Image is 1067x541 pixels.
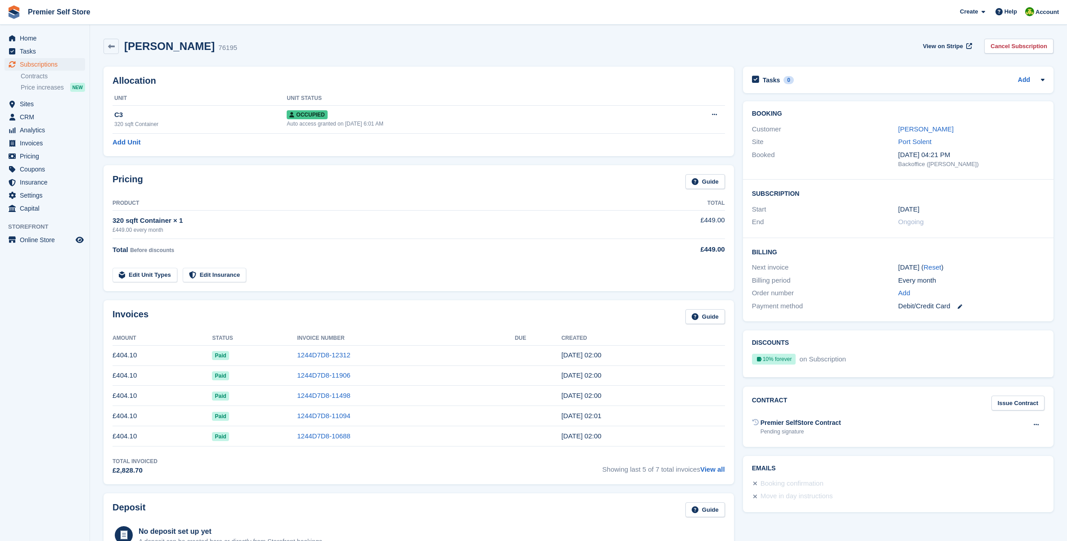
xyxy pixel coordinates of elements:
div: Backoffice ([PERSON_NAME]) [898,160,1044,169]
div: £449.00 [630,244,725,255]
span: Invoices [20,137,74,149]
a: menu [5,124,85,136]
div: Booked [752,150,898,169]
div: 0 [783,76,794,84]
span: View on Stripe [923,42,963,51]
span: Account [1035,8,1059,17]
span: Home [20,32,74,45]
span: Showing last 5 of 7 total invoices [602,457,725,476]
th: Created [561,331,725,346]
span: Help [1004,7,1017,16]
a: menu [5,32,85,45]
div: £2,828.70 [113,465,158,476]
span: Paid [212,392,229,401]
span: Insurance [20,176,74,189]
div: End [752,217,898,227]
a: menu [5,111,85,123]
div: C3 [114,110,287,120]
span: Online Store [20,234,74,246]
span: Before discounts [130,247,174,253]
a: Contracts [21,72,85,81]
a: Guide [685,174,725,189]
span: CRM [20,111,74,123]
span: Total [113,246,128,253]
a: menu [5,163,85,176]
a: 1244D7D8-11094 [297,412,350,419]
a: 1244D7D8-10688 [297,432,350,440]
a: Add [898,288,910,298]
span: Paid [212,432,229,441]
div: 320 sqft Container [114,120,287,128]
a: menu [5,189,85,202]
a: 1244D7D8-11498 [297,392,350,399]
a: Edit Unit Types [113,268,177,283]
td: £404.10 [113,365,212,386]
span: Analytics [20,124,74,136]
span: Occupied [287,110,327,119]
h2: Pricing [113,174,143,189]
a: Preview store [74,234,85,245]
a: menu [5,137,85,149]
a: [PERSON_NAME] [898,125,954,133]
span: on Subscription [798,355,846,363]
div: Start [752,204,898,215]
th: Unit [113,91,287,106]
time: 2025-07-14 01:00:42 UTC [561,392,601,399]
time: 2025-03-14 01:00:00 UTC [898,204,919,215]
a: Price increases NEW [21,82,85,92]
span: Pricing [20,150,74,162]
div: Pending signature [761,428,841,436]
h2: [PERSON_NAME] [124,40,215,52]
a: Add [1018,75,1030,86]
div: Booking confirmation [761,478,824,489]
h2: Billing [752,247,1044,256]
span: Storefront [8,222,90,231]
time: 2025-09-14 01:00:24 UTC [561,351,601,359]
th: Total [630,196,725,211]
div: Order number [752,288,898,298]
h2: Tasks [763,76,780,84]
div: NEW [70,83,85,92]
h2: Invoices [113,309,149,324]
a: 1244D7D8-12312 [297,351,350,359]
th: Invoice Number [297,331,515,346]
div: Debit/Credit Card [898,301,1044,311]
td: £404.10 [113,386,212,406]
span: Paid [212,351,229,360]
h2: Booking [752,110,1044,117]
time: 2025-08-14 01:00:26 UTC [561,371,601,379]
a: Add Unit [113,137,140,148]
div: Premier SelfStore Contract [761,418,841,428]
div: [DATE] ( ) [898,262,1044,273]
a: menu [5,98,85,110]
a: menu [5,202,85,215]
div: [DATE] 04:21 PM [898,150,1044,160]
a: menu [5,58,85,71]
td: £404.10 [113,406,212,426]
h2: Discounts [752,339,1044,347]
a: Guide [685,309,725,324]
img: stora-icon-8386f47178a22dfd0bd8f6a31ec36ba5ce8667c1dd55bd0f319d3a0aa187defe.svg [7,5,21,19]
a: menu [5,45,85,58]
th: Status [212,331,297,346]
span: Tasks [20,45,74,58]
a: 1244D7D8-11906 [297,371,350,379]
div: 10% forever [752,354,796,365]
td: £449.00 [630,210,725,239]
a: menu [5,176,85,189]
div: £449.00 every month [113,226,630,234]
div: Move in day instructions [761,491,833,502]
span: Subscriptions [20,58,74,71]
time: 2025-05-14 01:00:21 UTC [561,432,601,440]
a: Edit Insurance [183,268,247,283]
span: Capital [20,202,74,215]
span: Price increases [21,83,64,92]
a: Cancel Subscription [984,39,1053,54]
img: Millie Walcroft [1025,7,1034,16]
span: Create [960,7,978,16]
h2: Allocation [113,76,725,86]
a: Port Solent [898,138,932,145]
div: 76195 [218,43,237,53]
td: £404.10 [113,345,212,365]
th: Product [113,196,630,211]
